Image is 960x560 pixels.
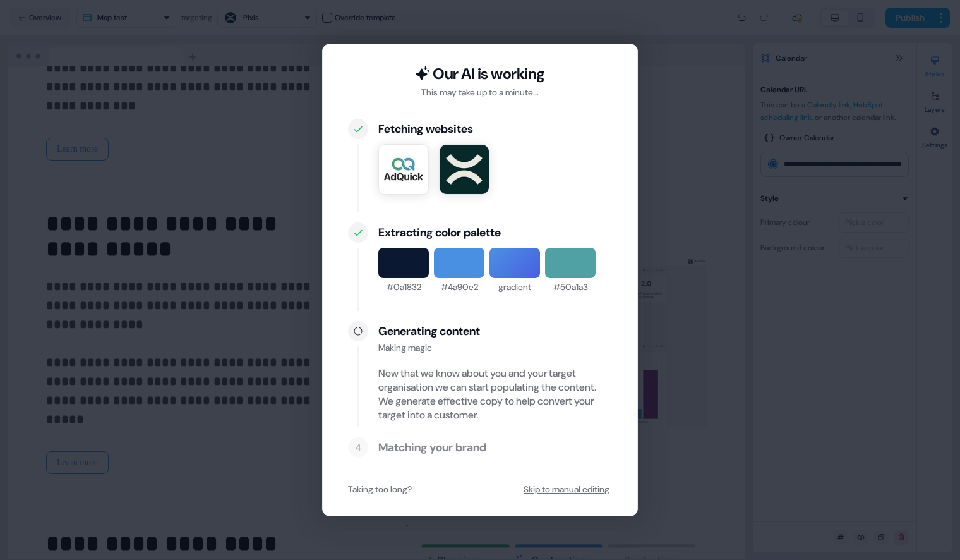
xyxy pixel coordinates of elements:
[433,64,545,83] div: Our AI is working
[378,367,612,422] div: Now that we know about you and your target organisation we can start populating the content. We g...
[553,281,588,293] div: #50a1a3
[387,281,421,293] div: #0a1832
[521,478,612,501] button: Skip to manual editing
[378,341,612,354] div: Making magic
[421,86,539,99] div: This may take up to a minute...
[378,121,612,137] div: Fetching websites
[356,441,361,454] div: 4
[348,483,412,496] div: Taking too long?
[378,324,612,339] div: Generating content
[378,440,612,455] div: Matching your brand
[498,281,531,293] div: gradient
[378,225,612,240] div: Extracting color palette
[441,281,478,293] div: #4a90e2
